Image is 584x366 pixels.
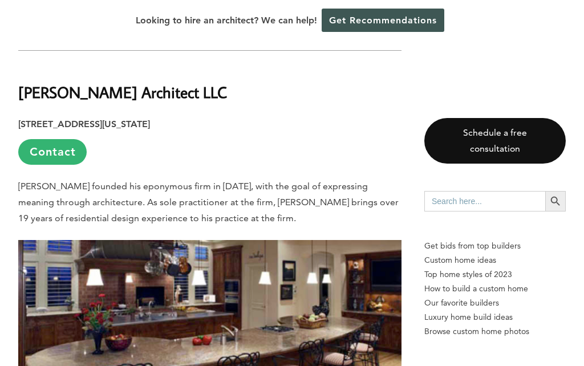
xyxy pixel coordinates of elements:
[424,253,566,267] a: Custom home ideas
[18,139,87,165] a: Contact
[365,284,570,352] iframe: Drift Widget Chat Controller
[424,239,566,253] p: Get bids from top builders
[18,82,227,102] b: [PERSON_NAME] Architect LLC
[424,191,545,212] input: Search here...
[18,181,399,223] span: [PERSON_NAME] founded his eponymous firm in [DATE], with the goal of expressing meaning through a...
[424,282,566,296] a: How to build a custom home
[322,9,444,32] a: Get Recommendations
[424,118,566,164] a: Schedule a free consultation
[18,119,150,129] strong: [STREET_ADDRESS][US_STATE]
[549,195,562,208] svg: Search
[424,267,566,282] a: Top home styles of 2023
